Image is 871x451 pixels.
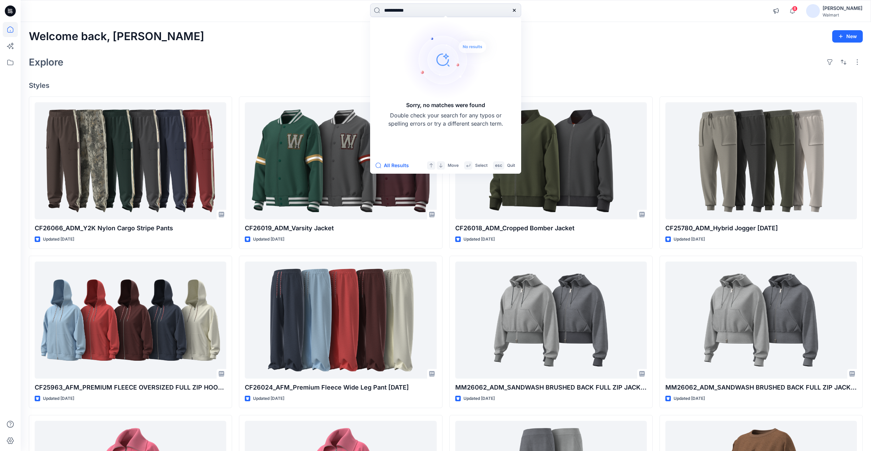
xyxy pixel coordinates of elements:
a: CF26019_ADM_Varsity Jacket [245,102,436,219]
p: Updated [DATE] [43,395,74,402]
p: Double check your search for any typos or spelling errors or try a different search term. [387,111,504,128]
p: Updated [DATE] [43,236,74,243]
h2: Welcome back, [PERSON_NAME] [29,30,204,43]
p: MM26062_ADM_SANDWASH BRUSHED BACK FULL ZIP JACKET OPT-2 [455,383,647,392]
p: Updated [DATE] [674,236,705,243]
p: Select [475,162,488,169]
p: MM26062_ADM_SANDWASH BRUSHED BACK FULL ZIP JACKET OPT-1 [665,383,857,392]
p: Move [448,162,459,169]
button: New [832,30,863,43]
img: Sorry, no matches were found [403,19,499,101]
div: [PERSON_NAME] [823,4,862,12]
p: CF25780_ADM_Hybrid Jogger [DATE] [665,223,857,233]
a: MM26062_ADM_SANDWASH BRUSHED BACK FULL ZIP JACKET OPT-2 [455,262,647,379]
h2: Explore [29,57,64,68]
p: CF26018_ADM_Cropped Bomber Jacket [455,223,647,233]
a: CF26024_AFM_Premium Fleece Wide Leg Pant 02SEP25 [245,262,436,379]
p: CF25963_AFM_PREMIUM FLEECE OVERSIZED FULL ZIP HOODIE [35,383,226,392]
p: Quit [507,162,515,169]
a: CF26066_ADM_Y2K Nylon Cargo Stripe Pants [35,102,226,219]
a: CF25963_AFM_PREMIUM FLEECE OVERSIZED FULL ZIP HOODIE [35,262,226,379]
p: esc [495,162,502,169]
a: CF26018_ADM_Cropped Bomber Jacket [455,102,647,219]
p: Updated [DATE] [463,236,495,243]
span: 8 [792,6,798,11]
button: All Results [376,161,413,170]
p: CF26024_AFM_Premium Fleece Wide Leg Pant [DATE] [245,383,436,392]
img: avatar [806,4,820,18]
p: Updated [DATE] [253,395,284,402]
div: Walmart [823,12,862,18]
p: Updated [DATE] [674,395,705,402]
p: Updated [DATE] [253,236,284,243]
p: CF26066_ADM_Y2K Nylon Cargo Stripe Pants [35,223,226,233]
p: Updated [DATE] [463,395,495,402]
h4: Styles [29,81,863,90]
h5: Sorry, no matches were found [406,101,485,109]
a: MM26062_ADM_SANDWASH BRUSHED BACK FULL ZIP JACKET OPT-1 [665,262,857,379]
a: CF25780_ADM_Hybrid Jogger 24JUL25 [665,102,857,219]
p: CF26019_ADM_Varsity Jacket [245,223,436,233]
